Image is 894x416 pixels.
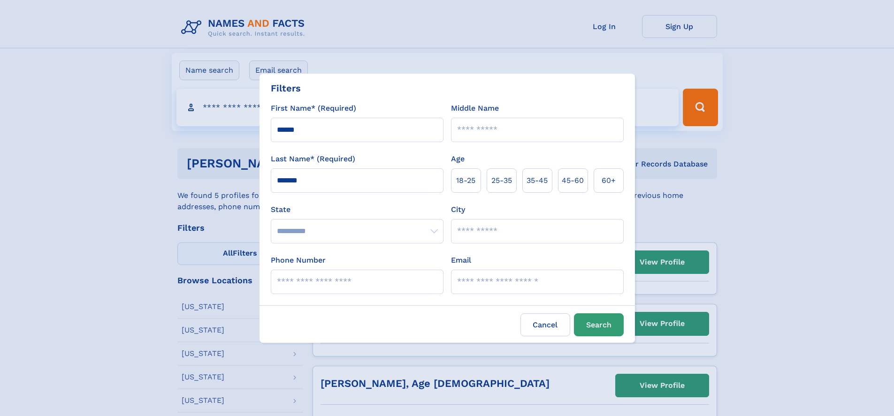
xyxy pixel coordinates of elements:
label: First Name* (Required) [271,103,356,114]
span: 60+ [602,175,616,186]
label: Cancel [520,313,570,336]
button: Search [574,313,624,336]
span: 35‑45 [527,175,548,186]
span: 18‑25 [456,175,475,186]
label: Age [451,153,465,165]
label: City [451,204,465,215]
label: Email [451,255,471,266]
label: Middle Name [451,103,499,114]
span: 25‑35 [491,175,512,186]
label: Phone Number [271,255,326,266]
label: State [271,204,443,215]
span: 45‑60 [562,175,584,186]
label: Last Name* (Required) [271,153,355,165]
div: Filters [271,81,301,95]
